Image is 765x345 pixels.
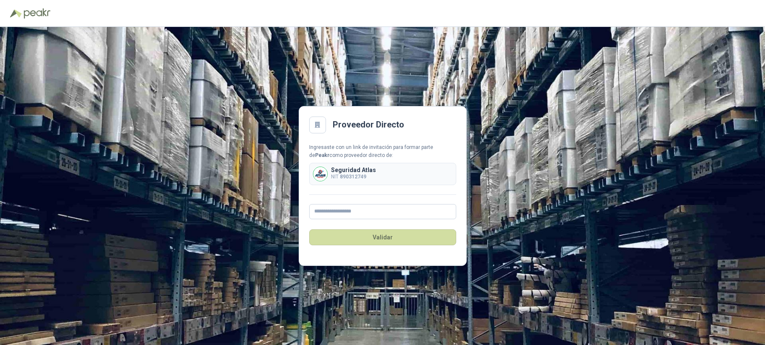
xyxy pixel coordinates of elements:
p: NIT [331,173,376,181]
img: Peakr [24,8,50,19]
p: Seguridad Atlas [331,167,376,173]
b: Peakr [315,152,329,158]
img: Logo [10,9,22,18]
b: 890312749 [340,174,366,180]
div: Ingresaste con un link de invitación para formar parte de como proveedor directo de: [309,143,456,159]
h2: Proveedor Directo [333,118,404,131]
img: Company Logo [313,167,327,181]
button: Validar [309,229,456,245]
